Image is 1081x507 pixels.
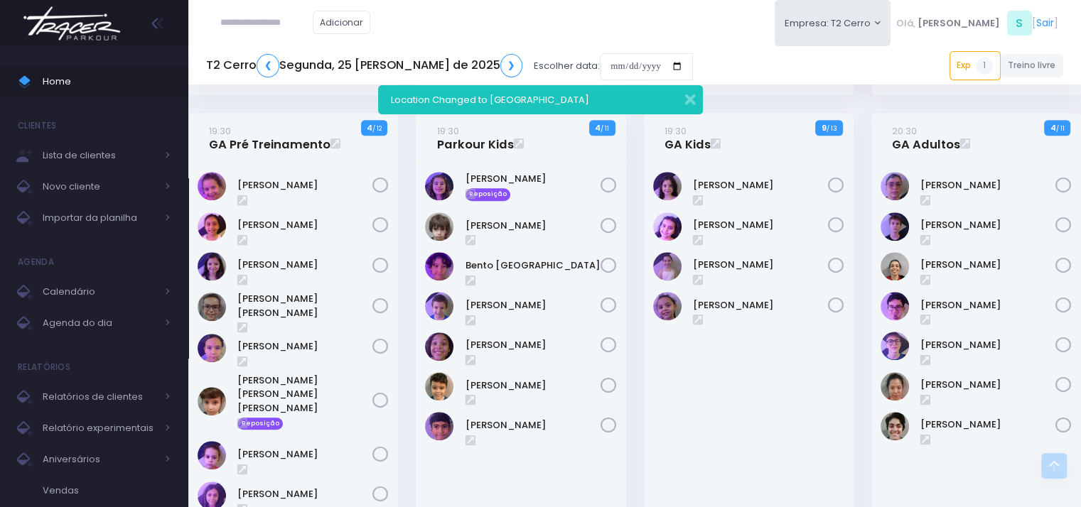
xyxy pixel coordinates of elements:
[43,314,156,332] span: Agenda do dia
[881,372,909,400] img: Leticia Kita
[372,124,382,133] small: / 12
[920,418,1055,432] a: [PERSON_NAME]
[209,124,231,138] small: 19:30
[653,212,682,241] img: Heloisa aleixo
[198,441,226,469] img: Nicole Laurentino
[950,51,1001,80] a: Exp1
[892,124,960,152] a: 20:30GA Adultos
[466,378,601,393] a: [PERSON_NAME]
[466,172,601,186] a: [PERSON_NAME]
[665,124,711,152] a: 19:30GA Kids
[920,258,1055,272] a: [PERSON_NAME]
[313,11,371,34] a: Adicionar
[920,338,1055,352] a: [PERSON_NAME]
[198,212,226,241] img: Isabela Vilas Boas Rocha
[693,258,828,272] a: [PERSON_NAME]
[367,122,372,133] strong: 4
[425,372,453,400] img: Kauâ Alves de Rezende
[43,209,156,227] span: Importar da planilha
[653,172,682,200] img: Catarina Iwata Toledo
[425,252,453,280] img: Bento Brasil Torres
[425,172,453,200] img: Athena Rosier
[920,178,1055,192] a: [PERSON_NAME]
[920,378,1055,392] a: [PERSON_NAME]
[500,54,523,77] a: ❯
[237,178,372,192] a: [PERSON_NAME]
[881,292,909,320] img: Gabriel Nakanishi Fortes
[466,258,601,273] a: Bento [GEOGRAPHIC_DATA]
[693,178,828,192] a: [PERSON_NAME]
[237,339,372,354] a: [PERSON_NAME]
[43,419,156,437] span: Relatório experimentais
[43,146,156,165] span: Lista de clientes
[1036,16,1054,31] a: Sair
[18,111,56,140] h4: Clientes
[976,58,993,75] span: 1
[881,412,909,440] img: Lívia Lamarca
[896,16,915,31] span: Olá,
[18,248,54,276] h4: Agenda
[425,332,453,361] img: João Miguel Mourão Mariano
[237,292,372,320] a: [PERSON_NAME] [PERSON_NAME]
[437,124,514,152] a: 19:30Parkour Kids
[665,124,687,138] small: 19:30
[437,124,459,138] small: 19:30
[237,258,372,272] a: [PERSON_NAME]
[653,252,682,280] img: Lais Silvestre Perez da Silva
[466,298,601,312] a: [PERSON_NAME]
[425,412,453,440] img: THEO ALVES FERREIRA
[209,124,330,152] a: 19:30GA Pré Treinamento
[43,388,156,406] span: Relatórios de clientes
[43,450,156,469] span: Aniversários
[466,219,601,233] a: [PERSON_NAME]
[1007,11,1032,36] span: S
[1001,54,1064,77] a: Treino livre
[920,218,1055,232] a: [PERSON_NAME]
[920,298,1055,312] a: [PERSON_NAME]
[206,54,522,77] h5: T2 Cerro Segunda, 25 [PERSON_NAME] de 2025
[43,178,156,196] span: Novo cliente
[237,374,372,415] a: [PERSON_NAME] [PERSON_NAME] [PERSON_NAME]
[821,122,826,133] strong: 9
[1056,124,1065,133] small: / 11
[595,122,601,133] strong: 4
[466,188,511,201] span: Reposição
[43,72,171,91] span: Home
[237,418,283,430] span: Reposição
[881,212,909,241] img: Caio Cortezi Viiera
[18,353,70,381] h4: Relatórios
[466,418,601,432] a: [PERSON_NAME]
[198,293,226,321] img: MARIA LUIZA SILVA DE OLIVEIRA
[425,212,453,241] img: Benjamin Ribeiro Floriano
[391,93,589,107] span: Location Changed to [GEOGRAPHIC_DATA]
[1050,122,1056,133] strong: 4
[881,332,909,360] img: Joao Gabriel Di Pace Abreu
[826,124,837,133] small: / 13
[918,16,1000,31] span: [PERSON_NAME]
[43,481,171,500] span: Vendas
[43,283,156,301] span: Calendário
[198,334,226,362] img: Marcela Esteves Martins
[693,218,828,232] a: [PERSON_NAME]
[425,292,453,320] img: Cauê Sanchez
[693,298,828,312] a: [PERSON_NAME]
[198,252,226,280] img: Laura meirelles de almeida
[892,124,917,138] small: 20:30
[257,54,279,77] a: ❮
[653,292,682,320] img: Vivian Damas Carneiro
[601,124,609,133] small: / 11
[881,172,909,200] img: Amanda Rodrigues Pirró
[206,50,693,82] div: Escolher data:
[237,447,372,462] a: [PERSON_NAME]
[466,338,601,352] a: [PERSON_NAME]
[881,252,909,280] img: Eliane Mendes Navas
[237,487,372,501] a: [PERSON_NAME]
[237,218,372,232] a: [PERSON_NAME]
[891,7,1063,39] div: [ ]
[198,172,226,200] img: Gabriela Szabo Cavenaghi
[198,387,226,415] img: Maria Fernanda Scuro Garcia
